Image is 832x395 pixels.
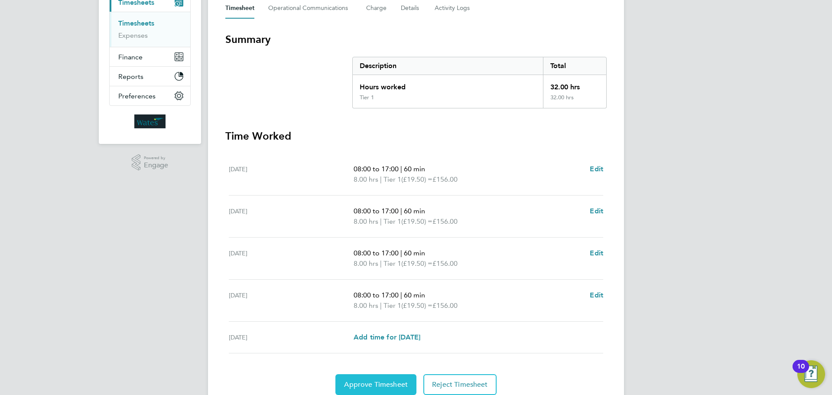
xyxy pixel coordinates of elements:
a: Edit [590,290,603,300]
span: (£19.50) = [401,175,432,183]
span: | [380,175,382,183]
span: Add time for [DATE] [354,333,420,341]
div: Summary [352,57,607,108]
span: Tier 1 [383,258,401,269]
span: £156.00 [432,259,458,268]
span: (£19.50) = [401,217,432,225]
div: Timesheets [110,12,190,47]
span: Edit [590,165,603,173]
span: | [400,291,402,299]
div: Hours worked [353,75,543,94]
div: [DATE] [229,332,354,343]
section: Timesheet [225,33,607,395]
span: £156.00 [432,301,458,310]
span: 08:00 to 17:00 [354,291,399,299]
span: Tier 1 [383,174,401,185]
div: 10 [797,366,805,378]
img: wates-logo-retina.png [134,114,166,128]
span: Edit [590,291,603,299]
span: Preferences [118,92,156,100]
span: Finance [118,53,143,61]
span: 60 min [404,291,425,299]
button: Preferences [110,86,190,105]
div: 32.00 hrs [543,94,606,108]
div: Description [353,57,543,75]
div: [DATE] [229,164,354,185]
span: 08:00 to 17:00 [354,249,399,257]
span: 60 min [404,249,425,257]
button: Open Resource Center, 10 new notifications [797,360,825,388]
span: Tier 1 [383,300,401,311]
a: Edit [590,248,603,258]
span: | [380,259,382,268]
span: Powered by [144,154,168,162]
div: [DATE] [229,248,354,269]
button: Approve Timesheet [335,374,416,395]
span: | [380,301,382,310]
span: | [400,249,402,257]
span: | [400,165,402,173]
span: £156.00 [432,217,458,225]
div: [DATE] [229,206,354,227]
a: Edit [590,206,603,216]
a: Powered byEngage [132,154,169,171]
button: Finance [110,47,190,66]
h3: Summary [225,33,607,46]
span: | [400,207,402,215]
span: Approve Timesheet [344,380,408,389]
div: Total [543,57,606,75]
span: 8.00 hrs [354,259,378,268]
a: Edit [590,164,603,174]
span: 60 min [404,165,425,173]
span: £156.00 [432,175,458,183]
span: 08:00 to 17:00 [354,207,399,215]
a: Expenses [118,31,148,39]
span: 08:00 to 17:00 [354,165,399,173]
span: 8.00 hrs [354,175,378,183]
span: Tier 1 [383,216,401,227]
a: Add time for [DATE] [354,332,420,343]
span: (£19.50) = [401,301,432,310]
span: Edit [590,249,603,257]
span: 8.00 hrs [354,301,378,310]
span: Reject Timesheet [432,380,488,389]
span: Reports [118,72,143,81]
a: Timesheets [118,19,154,27]
span: Engage [144,162,168,169]
span: 60 min [404,207,425,215]
span: (£19.50) = [401,259,432,268]
span: | [380,217,382,225]
button: Reports [110,67,190,86]
h3: Time Worked [225,129,607,143]
span: Edit [590,207,603,215]
a: Go to home page [109,114,191,128]
button: Reject Timesheet [423,374,497,395]
div: 32.00 hrs [543,75,606,94]
div: Tier 1 [360,94,374,101]
div: [DATE] [229,290,354,311]
span: 8.00 hrs [354,217,378,225]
